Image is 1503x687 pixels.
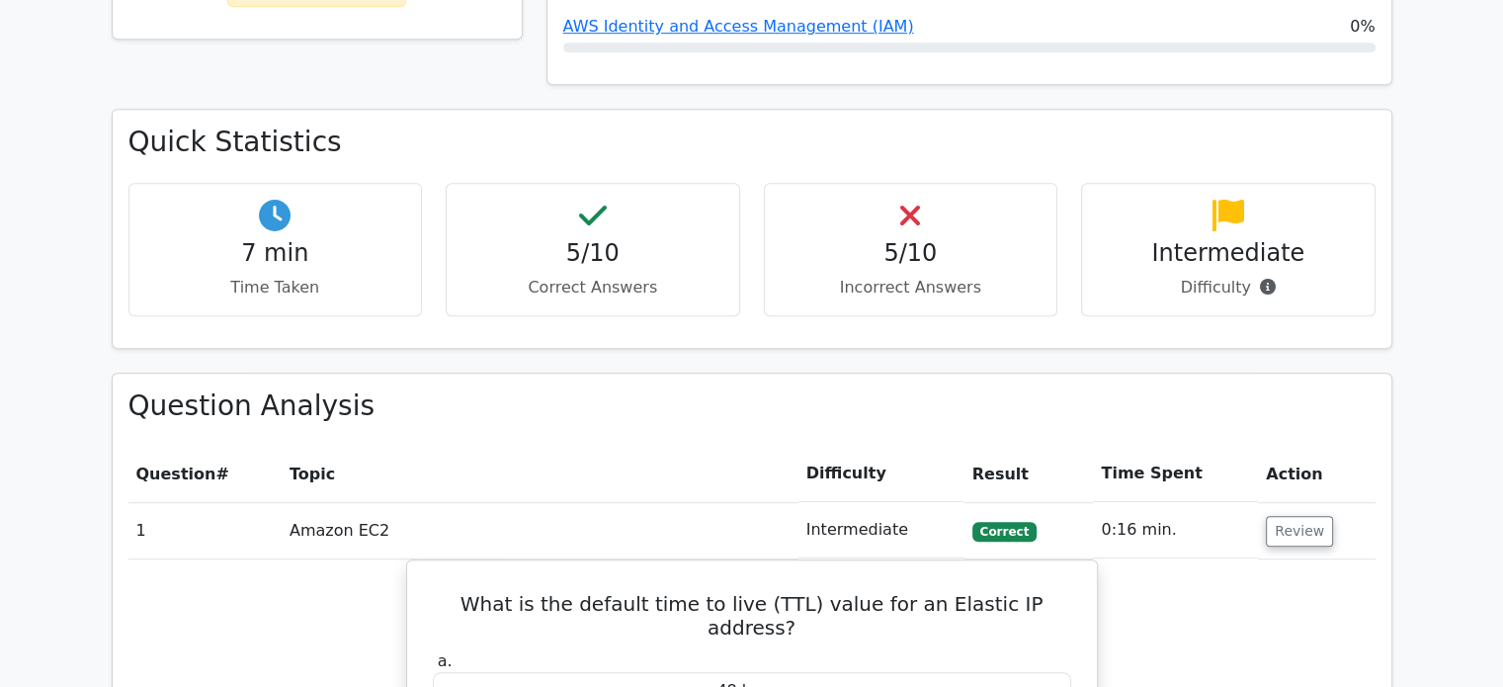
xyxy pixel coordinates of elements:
[145,276,406,300] p: Time Taken
[136,465,216,483] span: Question
[1350,15,1375,39] span: 0%
[282,502,798,558] td: Amazon EC2
[798,446,964,502] th: Difficulty
[145,239,406,268] h4: 7 min
[1258,446,1375,502] th: Action
[781,276,1042,300] p: Incorrect Answers
[798,502,964,558] td: Intermediate
[438,651,453,670] span: a.
[431,592,1073,640] h5: What is the default time to live (TTL) value for an Elastic IP address?
[128,502,282,558] td: 1
[563,17,914,36] a: AWS Identity and Access Management (IAM)
[1098,276,1359,300] p: Difficulty
[128,446,282,502] th: #
[781,239,1042,268] h4: 5/10
[964,446,1094,502] th: Result
[1093,502,1258,558] td: 0:16 min.
[1098,239,1359,268] h4: Intermediate
[972,522,1037,542] span: Correct
[128,126,1376,159] h3: Quick Statistics
[1266,516,1333,547] button: Review
[282,446,798,502] th: Topic
[128,389,1376,423] h3: Question Analysis
[462,276,723,300] p: Correct Answers
[1093,446,1258,502] th: Time Spent
[462,239,723,268] h4: 5/10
